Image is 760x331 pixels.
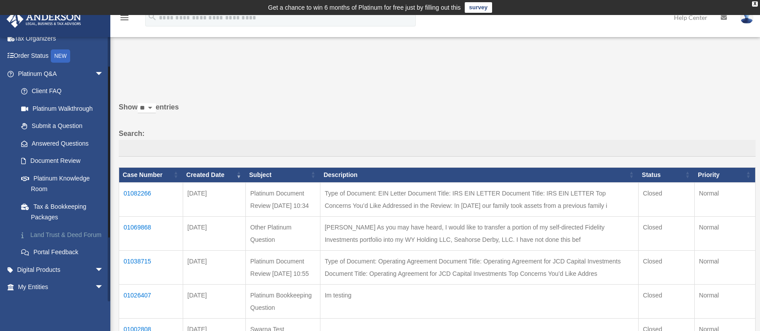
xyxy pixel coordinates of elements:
[694,250,755,284] td: Normal
[119,15,130,23] a: menu
[119,12,130,23] i: menu
[12,244,117,261] a: Portal Feedback
[119,284,183,318] td: 01026407
[183,167,245,182] th: Created Date: activate to sort column ascending
[119,216,183,250] td: 01069868
[320,250,638,284] td: Type of Document: Operating Agreement Document Title: Operating Agreement for JCD Capital Investm...
[246,167,320,182] th: Subject: activate to sort column ascending
[6,47,117,65] a: Order StatusNEW
[12,152,117,170] a: Document Review
[6,65,117,83] a: Platinum Q&Aarrow_drop_down
[147,12,157,22] i: search
[246,250,320,284] td: Platinum Document Review [DATE] 10:55
[95,261,113,279] span: arrow_drop_down
[119,101,756,122] label: Show entries
[119,128,756,157] label: Search:
[4,11,84,28] img: Anderson Advisors Platinum Portal
[12,198,117,226] a: Tax & Bookkeeping Packages
[752,1,758,7] div: close
[638,284,694,318] td: Closed
[12,135,113,152] a: Answered Questions
[638,167,694,182] th: Status: activate to sort column ascending
[12,83,117,100] a: Client FAQ
[246,182,320,216] td: Platinum Document Review [DATE] 10:34
[638,182,694,216] td: Closed
[694,182,755,216] td: Normal
[320,167,638,182] th: Description: activate to sort column ascending
[95,65,113,83] span: arrow_drop_down
[138,103,156,113] select: Showentries
[12,100,117,117] a: Platinum Walkthrough
[119,182,183,216] td: 01082266
[183,250,245,284] td: [DATE]
[51,49,70,63] div: NEW
[6,278,117,296] a: My Entitiesarrow_drop_down
[740,11,753,24] img: User Pic
[12,226,117,244] a: Land Trust & Deed Forum
[95,278,113,297] span: arrow_drop_down
[6,30,117,47] a: Tax Organizers
[320,182,638,216] td: Type of Document: EIN Letter Document Title: IRS EIN LETTER Document Title: IRS EIN LETTER Top Co...
[694,216,755,250] td: Normal
[183,182,245,216] td: [DATE]
[119,140,756,157] input: Search:
[6,261,117,278] a: Digital Productsarrow_drop_down
[12,117,117,135] a: Submit a Question
[246,284,320,318] td: Platinum Bookkeeping Question
[694,167,755,182] th: Priority: activate to sort column ascending
[12,169,117,198] a: Platinum Knowledge Room
[638,250,694,284] td: Closed
[183,216,245,250] td: [DATE]
[183,284,245,318] td: [DATE]
[694,284,755,318] td: Normal
[320,216,638,250] td: [PERSON_NAME] As you may have heard, I would like to transfer a portion of my self-directed Fidel...
[465,2,492,13] a: survey
[638,216,694,250] td: Closed
[246,216,320,250] td: Other Platinum Question
[6,296,117,313] a: My Anderson Teamarrow_drop_down
[268,2,461,13] div: Get a chance to win 6 months of Platinum for free just by filling out this
[95,296,113,314] span: arrow_drop_down
[119,250,183,284] td: 01038715
[320,284,638,318] td: Im testing
[119,167,183,182] th: Case Number: activate to sort column ascending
